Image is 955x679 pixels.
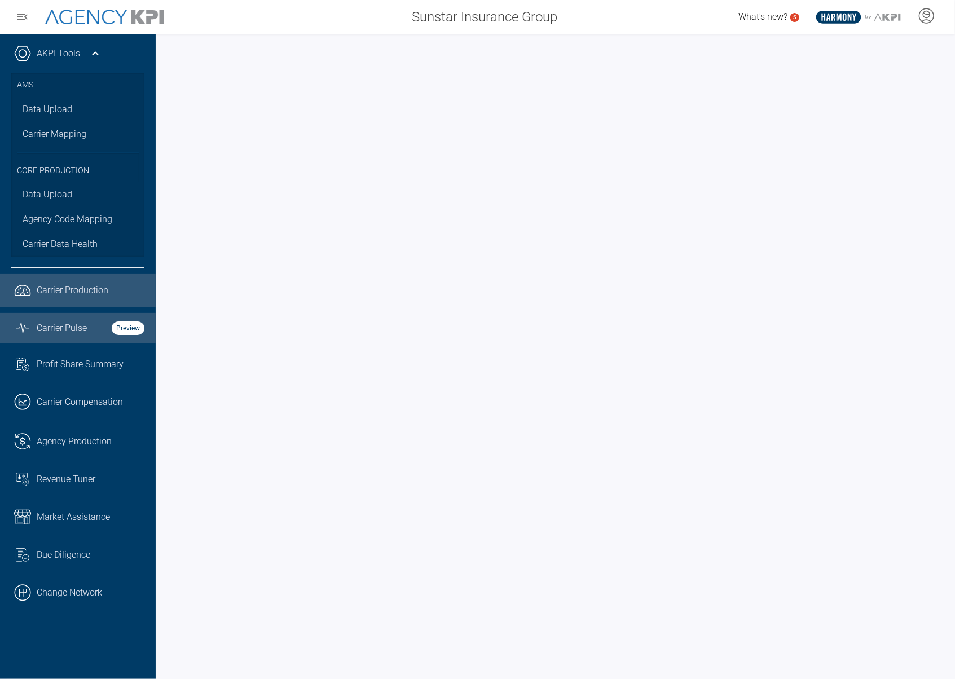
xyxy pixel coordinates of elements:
strong: Preview [112,321,144,335]
text: 5 [793,14,796,20]
h3: AMS [17,73,139,97]
a: 5 [790,13,799,22]
span: Due Diligence [37,548,90,562]
a: AKPI Tools [37,47,80,60]
span: Agency Production [37,435,112,448]
span: Carrier Data Health [23,237,98,251]
a: Carrier Data Health [11,232,144,257]
span: Market Assistance [37,510,110,524]
span: What's new? [738,11,787,22]
span: Sunstar Insurance Group [412,7,557,27]
a: Data Upload [11,182,144,207]
h3: Core Production [17,152,139,183]
a: Agency Code Mapping [11,207,144,232]
a: Carrier Mapping [11,122,144,147]
img: AgencyKPI [45,10,164,24]
span: Carrier Compensation [37,395,123,409]
span: Carrier Production [37,284,108,297]
span: Revenue Tuner [37,473,95,486]
span: Carrier Pulse [37,321,87,335]
a: Data Upload [11,97,144,122]
span: Profit Share Summary [37,358,124,371]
